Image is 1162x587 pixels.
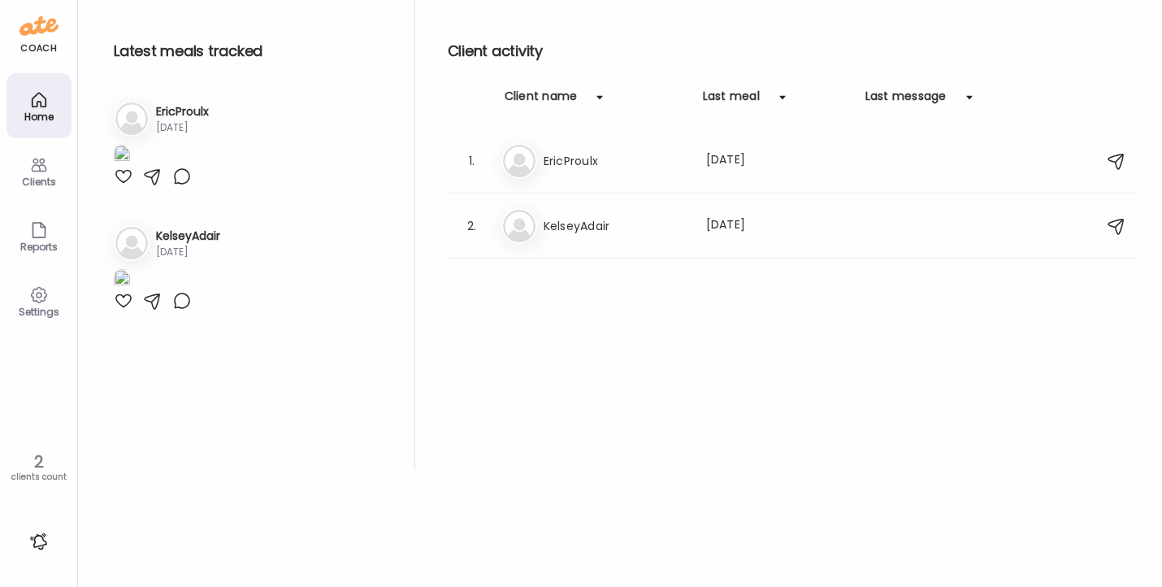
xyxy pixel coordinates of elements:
div: Last meal [703,88,760,114]
div: Home [10,111,68,122]
h2: Latest meals tracked [114,39,388,63]
div: Clients [10,176,68,187]
div: 2 [6,452,72,472]
img: images%2FRfn1EUAyGcRaANW1GCIxYLha4hd2%2FNvj5sM3SmPQHXKl9HzzK%2Fq7arX0irx19PQsYNzlHR_1080 [114,269,130,291]
div: [DATE] [706,216,849,236]
div: [DATE] [156,245,220,259]
h3: KelseyAdair [544,216,687,236]
div: coach [20,41,57,55]
div: Client name [505,88,578,114]
img: bg-avatar-default.svg [503,145,535,177]
div: clients count [6,472,72,483]
div: Settings [10,307,68,317]
div: Last message [865,88,947,114]
h3: KelseyAdair [156,228,220,245]
div: 1. [462,151,482,171]
img: bg-avatar-default.svg [115,102,148,135]
h2: Client activity [448,39,1136,63]
div: 2. [462,216,482,236]
img: images%2FNBS7fYC4SdRRmrji7aK5q16Cj8q2%2FZCF4Oo5AzJzLSMQZrCLZ%2FRqZhdxBMDk2jNxzNo9Xk_1080 [114,145,130,167]
h3: EricProulx [544,151,687,171]
img: ate [20,13,59,39]
h3: EricProulx [156,103,209,120]
div: Reports [10,241,68,252]
img: bg-avatar-default.svg [115,227,148,259]
div: [DATE] [706,151,849,171]
div: [DATE] [156,120,209,135]
img: bg-avatar-default.svg [503,210,535,242]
